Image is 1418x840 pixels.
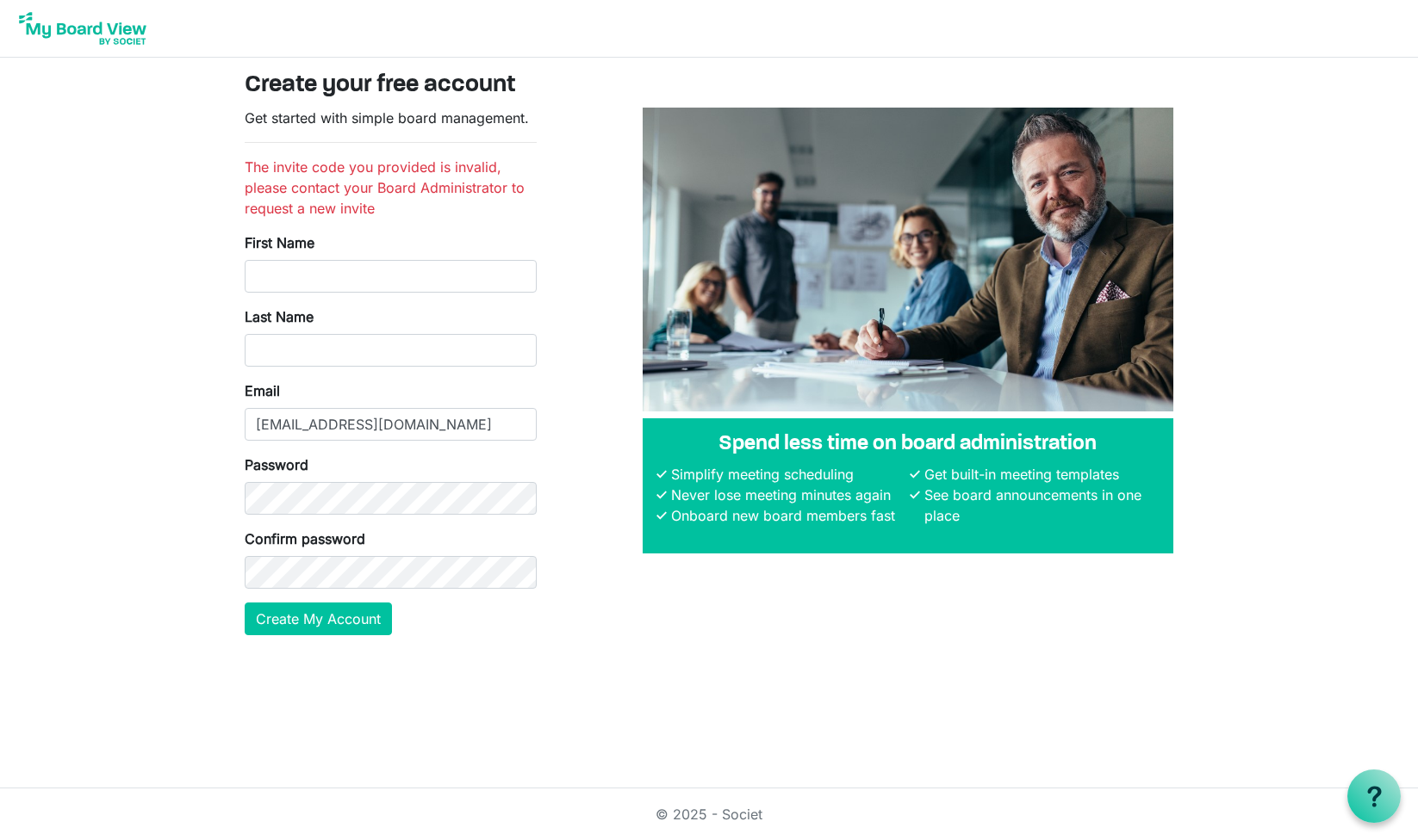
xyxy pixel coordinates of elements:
label: First Name [245,232,314,253]
img: My Board View Logo [14,7,152,50]
li: Onboard new board members fast [667,505,906,526]
a: © 2025 - Societ [656,806,762,823]
li: Simplify meeting scheduling [667,464,906,485]
img: A photograph of board members sitting at a table [643,108,1173,411]
h4: Spend less time on board administration [656,432,1160,457]
label: Confirm password [245,528,365,549]
label: Last Name [245,306,314,327]
li: See board announcements in one place [920,485,1160,526]
li: Never lose meeting minutes again [667,485,906,505]
label: Email [245,380,280,401]
button: Create My Account [245,602,392,635]
li: The invite code you provided is invalid, please contact your Board Administrator to request a new... [245,157,537,219]
span: Get started with simple board management. [245,109,529,127]
label: Password [245,454,308,475]
li: Get built-in meeting templates [920,464,1160,485]
h3: Create your free account [245,71,1173,101]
